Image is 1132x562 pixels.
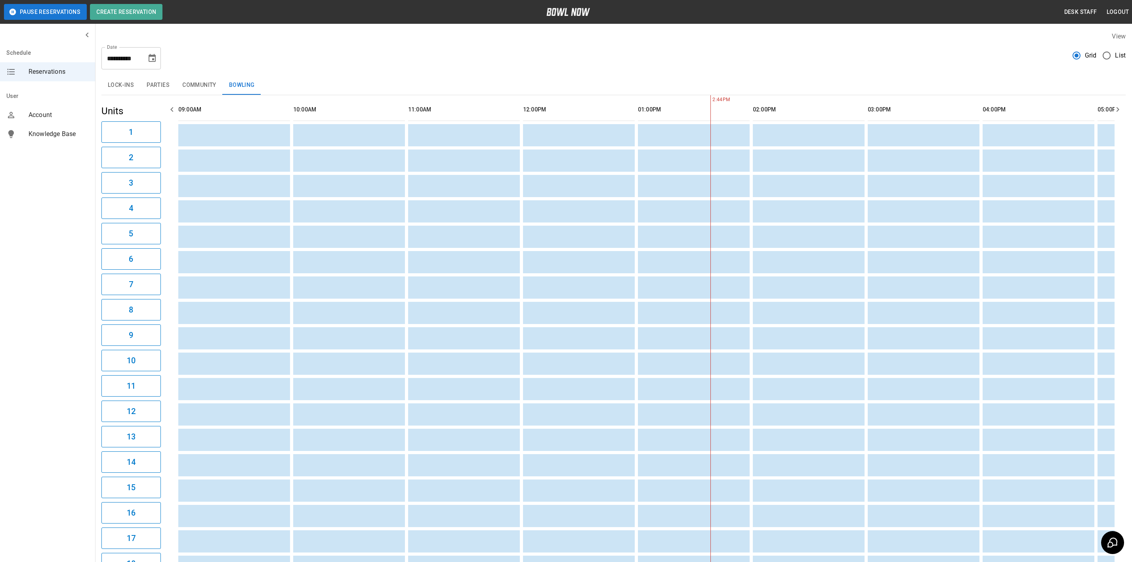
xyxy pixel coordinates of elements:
[29,110,89,120] span: Account
[129,176,133,189] h6: 3
[101,324,161,346] button: 9
[223,76,261,95] button: Bowling
[127,354,136,367] h6: 10
[101,477,161,498] button: 15
[101,299,161,320] button: 8
[1115,51,1126,60] span: List
[178,98,290,121] th: 09:00AM
[29,129,89,139] span: Knowledge Base
[101,248,161,270] button: 6
[29,67,89,77] span: Reservations
[129,126,133,138] h6: 1
[90,4,162,20] button: Create Reservation
[129,329,133,341] h6: 9
[127,405,136,418] h6: 12
[129,227,133,240] h6: 5
[129,151,133,164] h6: 2
[710,96,712,104] span: 2:44PM
[101,121,161,143] button: 1
[127,430,136,443] h6: 13
[144,50,160,66] button: Choose date, selected date is Nov 7, 2025
[101,375,161,397] button: 11
[101,76,1126,95] div: inventory tabs
[127,380,136,392] h6: 11
[129,303,133,316] h6: 8
[1085,51,1097,60] span: Grid
[129,202,133,215] h6: 4
[101,502,161,524] button: 16
[129,253,133,265] h6: 6
[101,401,161,422] button: 12
[101,105,161,117] h5: Units
[101,198,161,219] button: 4
[101,172,161,194] button: 3
[127,506,136,519] h6: 16
[1112,33,1126,40] label: View
[101,527,161,549] button: 17
[127,456,136,468] h6: 14
[101,274,161,295] button: 7
[293,98,405,121] th: 10:00AM
[101,426,161,447] button: 13
[101,147,161,168] button: 2
[1103,5,1132,19] button: Logout
[4,4,87,20] button: Pause Reservations
[546,8,590,16] img: logo
[129,278,133,291] h6: 7
[176,76,223,95] button: Community
[408,98,520,121] th: 11:00AM
[101,451,161,473] button: 14
[101,76,140,95] button: Lock-ins
[140,76,176,95] button: Parties
[127,532,136,545] h6: 17
[101,350,161,371] button: 10
[127,481,136,494] h6: 15
[101,223,161,244] button: 5
[1061,5,1100,19] button: Desk Staff
[523,98,635,121] th: 12:00PM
